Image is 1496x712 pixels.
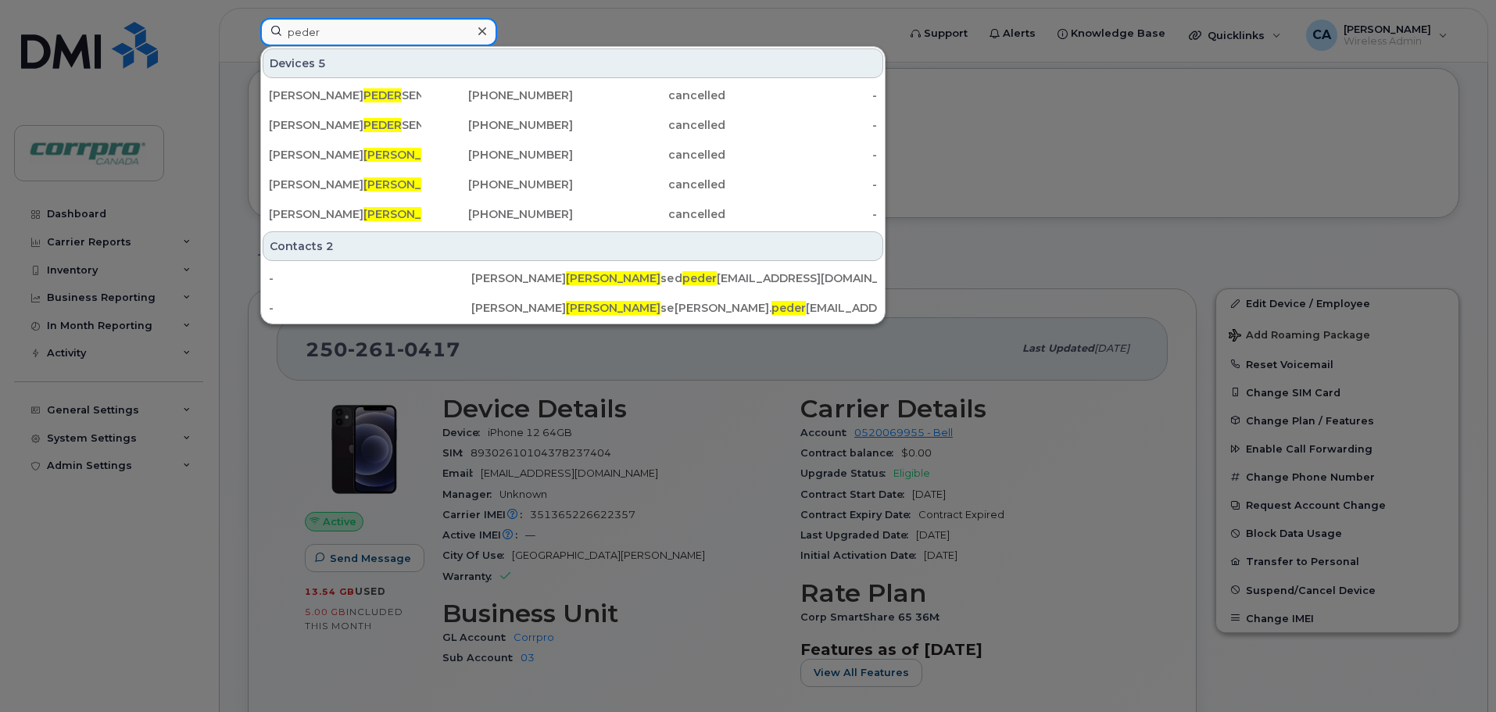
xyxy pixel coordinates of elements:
[573,147,725,163] div: cancelled
[573,88,725,103] div: cancelled
[269,300,471,316] div: -
[263,294,883,322] a: -[PERSON_NAME][PERSON_NAME]sen[PERSON_NAME].peder[EMAIL_ADDRESS][DOMAIN_NAME]
[675,270,877,286] div: d [EMAIL_ADDRESS][DOMAIN_NAME]
[326,238,334,254] span: 2
[363,148,458,162] span: [PERSON_NAME]
[421,88,574,103] div: [PHONE_NUMBER]
[260,18,497,46] input: Find something...
[675,300,877,316] div: [PERSON_NAME]. [EMAIL_ADDRESS][DOMAIN_NAME]
[471,300,674,316] div: [PERSON_NAME] sen
[269,117,421,133] div: [PERSON_NAME] SEN
[263,231,883,261] div: Contacts
[269,88,421,103] div: [PERSON_NAME] SEN
[682,271,717,285] span: peder
[269,206,421,222] div: [PERSON_NAME] sen
[725,147,878,163] div: -
[471,270,674,286] div: [PERSON_NAME] sen
[421,206,574,222] div: [PHONE_NUMBER]
[573,177,725,192] div: cancelled
[421,117,574,133] div: [PHONE_NUMBER]
[573,206,725,222] div: cancelled
[363,88,402,102] span: PEDER
[421,177,574,192] div: [PHONE_NUMBER]
[263,141,883,169] a: [PERSON_NAME][PERSON_NAME]sen[PHONE_NUMBER]cancelled-
[263,48,883,78] div: Devices
[725,117,878,133] div: -
[363,118,402,132] span: PEDER
[725,88,878,103] div: -
[566,271,660,285] span: [PERSON_NAME]
[263,264,883,292] a: -[PERSON_NAME][PERSON_NAME]sendpeder[EMAIL_ADDRESS][DOMAIN_NAME]
[725,177,878,192] div: -
[573,117,725,133] div: cancelled
[725,206,878,222] div: -
[566,301,660,315] span: [PERSON_NAME]
[363,177,458,191] span: [PERSON_NAME]
[421,147,574,163] div: [PHONE_NUMBER]
[263,200,883,228] a: [PERSON_NAME][PERSON_NAME]sen[PHONE_NUMBER]cancelled-
[269,270,471,286] div: -
[263,81,883,109] a: [PERSON_NAME]PEDERSEN[PHONE_NUMBER]cancelled-
[263,170,883,199] a: [PERSON_NAME][PERSON_NAME]sen[PHONE_NUMBER]cancelled-
[269,177,421,192] div: [PERSON_NAME] sen
[363,207,458,221] span: [PERSON_NAME]
[771,301,806,315] span: peder
[263,111,883,139] a: [PERSON_NAME]PEDERSEN[PHONE_NUMBER]cancelled-
[318,55,326,71] span: 5
[269,147,421,163] div: [PERSON_NAME] sen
